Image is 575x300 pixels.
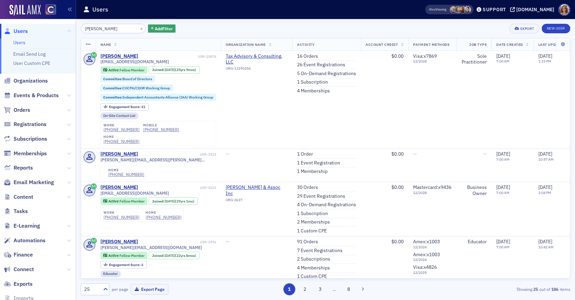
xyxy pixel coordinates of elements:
a: 1 Subscription [297,211,328,217]
div: Joined: 1999-11-29 00:00:00 [149,66,200,74]
a: E-Learning [4,222,40,230]
a: [PHONE_NUMBER] [104,139,140,144]
span: Committee : [103,95,123,100]
button: × [138,25,145,31]
time: 7:00 AM [496,245,509,249]
span: Job Type [469,42,487,47]
a: Email Marketing [4,179,54,186]
a: 29 Event Registrations [297,193,345,199]
div: home [146,211,182,215]
a: Exports [4,280,33,288]
div: [PERSON_NAME] [100,239,138,245]
a: [PHONE_NUMBER] [143,127,179,132]
span: Amex : x1003 [413,239,440,245]
a: Active Fellow Member [103,253,144,258]
div: [PHONE_NUMBER] [146,215,182,220]
span: Engagement Score : [109,262,141,267]
div: ORG-2617 [226,198,287,205]
span: 12 / 2028 [413,191,451,195]
span: [EMAIL_ADDRESS][DOMAIN_NAME] [100,191,169,196]
time: 2:04 PM [538,190,551,195]
span: [DATE] [165,253,175,258]
span: Amex : x1003 [413,251,440,258]
a: Subscriptions [4,135,47,143]
span: Mastercard : x9436 [413,184,451,190]
span: Pamela Galey-Coleman [464,6,471,13]
a: 4 On-Demand Registrations [297,202,356,208]
div: (22yrs 8mos) [165,253,196,258]
div: On-Site Contact List [100,112,139,119]
span: [PERSON_NAME][EMAIL_ADDRESS][DOMAIN_NAME] [100,245,202,250]
time: 1:15 PM [538,59,551,64]
span: Committee : [103,76,123,81]
span: Add Filter [155,25,173,32]
span: $0.00 [391,53,404,59]
a: 4 Memberships [297,88,330,94]
a: 1 Custom CPE [297,228,327,234]
span: Exports [14,280,33,288]
div: Joined: 1996-07-31 00:00:00 [149,197,198,205]
a: Committee:Independent Accountants Alliance (IAA) Working Group [103,95,213,100]
span: 12 / 2025 [413,270,451,275]
span: Active [108,253,119,258]
span: $0.00 [391,151,404,157]
div: Engagement Score: 4 [100,261,147,268]
span: [EMAIL_ADDRESS][DOMAIN_NAME] [100,59,169,64]
a: 7 Event Registrations [297,248,342,254]
button: AddFilter [148,24,176,33]
time: 7:00 AM [496,59,509,64]
a: Content [4,193,33,201]
a: Committee:COCPA/CDOR Working Group [103,86,170,90]
span: Alicia Gelinas [450,6,457,13]
a: Tax Advisory & Consulting, LLC [226,53,287,65]
div: [DOMAIN_NAME] [516,6,554,13]
a: 4 Memberships [297,265,330,271]
span: Amex : x2001 [413,277,440,283]
div: work [104,211,140,215]
div: Active: Active: Fellow Member [100,66,148,74]
a: Users [4,28,28,35]
div: Educator [100,270,121,277]
span: $0.00 [391,239,404,245]
a: [PHONE_NUMBER] [104,127,140,132]
a: Committee:Board of Directors [103,77,152,81]
a: Memberships [4,150,47,157]
a: Active Fellow Member [103,199,144,204]
a: View Homepage [41,4,56,16]
a: Automations [4,237,45,244]
div: ORG-13290254 [226,66,287,73]
a: 1 Membership [297,169,328,175]
span: Content [14,193,33,201]
a: Registrations [4,121,47,128]
time: 10:42 AM [538,245,554,249]
div: 41 [109,105,145,109]
a: Organizations [4,77,48,85]
span: Profile [558,4,570,16]
a: Orders [4,106,30,114]
a: 26 Event Registrations [297,62,345,68]
div: [PERSON_NAME] [100,151,138,157]
div: home [108,168,144,172]
div: Showing out of items [412,286,570,292]
span: Automations [14,237,45,244]
a: 1 Event Registration [297,160,340,166]
span: — [226,151,229,157]
div: Business Owner [461,184,487,196]
span: Viewing [429,7,446,12]
div: home [104,135,140,139]
div: [PERSON_NAME] [100,184,138,191]
div: Engagement Score: 41 [100,103,149,111]
span: Account Credit [366,42,398,47]
strong: 186 [550,286,560,292]
a: Email Send Log [13,51,45,57]
button: [DOMAIN_NAME] [510,7,557,12]
div: Support [483,6,506,13]
span: [DATE] [165,67,175,72]
a: 1 Subscription [297,79,328,85]
div: work [104,123,140,127]
span: Reports [14,164,33,172]
span: Registrations [14,121,47,128]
